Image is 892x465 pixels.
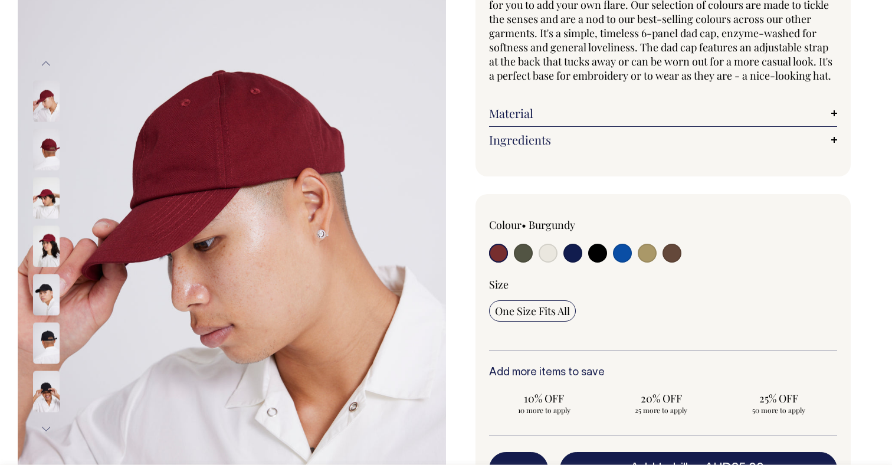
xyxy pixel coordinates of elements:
[495,391,593,405] span: 10% OFF
[37,415,55,442] button: Next
[606,388,717,418] input: 20% OFF 25 more to apply
[489,218,628,232] div: Colour
[489,300,576,322] input: One Size Fits All
[33,274,60,315] img: black
[33,322,60,364] img: black
[33,129,60,170] img: burgundy
[33,177,60,218] img: burgundy
[522,218,526,232] span: •
[612,405,711,415] span: 25 more to apply
[729,391,828,405] span: 25% OFF
[489,277,837,292] div: Size
[495,304,570,318] span: One Size Fits All
[729,405,828,415] span: 50 more to apply
[33,80,60,122] img: burgundy
[489,388,599,418] input: 10% OFF 10 more to apply
[33,225,60,267] img: burgundy
[489,133,837,147] a: Ingredients
[529,218,575,232] label: Burgundy
[489,106,837,120] a: Material
[723,388,834,418] input: 25% OFF 50 more to apply
[489,367,837,379] h6: Add more items to save
[495,405,593,415] span: 10 more to apply
[33,371,60,412] img: black
[612,391,711,405] span: 20% OFF
[37,51,55,77] button: Previous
